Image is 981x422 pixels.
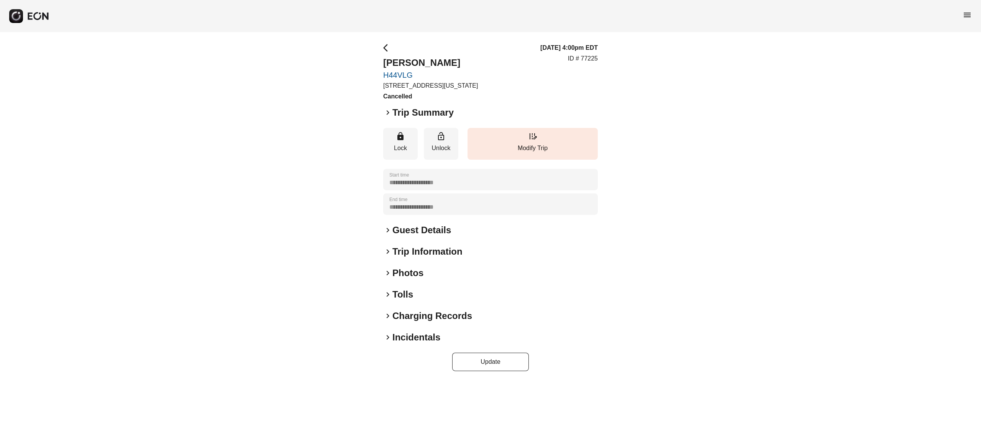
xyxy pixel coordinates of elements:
p: Modify Trip [471,144,594,153]
h2: Trip Information [392,245,463,258]
h3: [DATE] 4:00pm EDT [540,43,598,52]
span: keyboard_arrow_right [383,108,392,117]
h2: Photos [392,267,423,279]
a: H44VLG [383,70,478,80]
h3: Cancelled [383,92,478,101]
h2: Tolls [392,288,413,301]
button: Update [452,353,529,371]
span: lock_open [436,132,446,141]
button: Modify Trip [468,128,598,160]
span: keyboard_arrow_right [383,311,392,321]
span: keyboard_arrow_right [383,333,392,342]
span: keyboard_arrow_right [383,290,392,299]
span: edit_road [528,132,537,141]
p: Lock [387,144,414,153]
h2: Trip Summary [392,106,454,119]
span: keyboard_arrow_right [383,268,392,278]
h2: Guest Details [392,224,451,236]
p: ID # 77225 [568,54,598,63]
h2: Incidentals [392,331,440,343]
span: keyboard_arrow_right [383,247,392,256]
span: menu [963,10,972,20]
span: keyboard_arrow_right [383,226,392,235]
h2: [PERSON_NAME] [383,57,478,69]
span: lock [396,132,405,141]
p: [STREET_ADDRESS][US_STATE] [383,81,478,90]
button: Lock [383,128,418,160]
h2: Charging Records [392,310,472,322]
p: Unlock [428,144,454,153]
button: Unlock [424,128,458,160]
span: arrow_back_ios [383,43,392,52]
